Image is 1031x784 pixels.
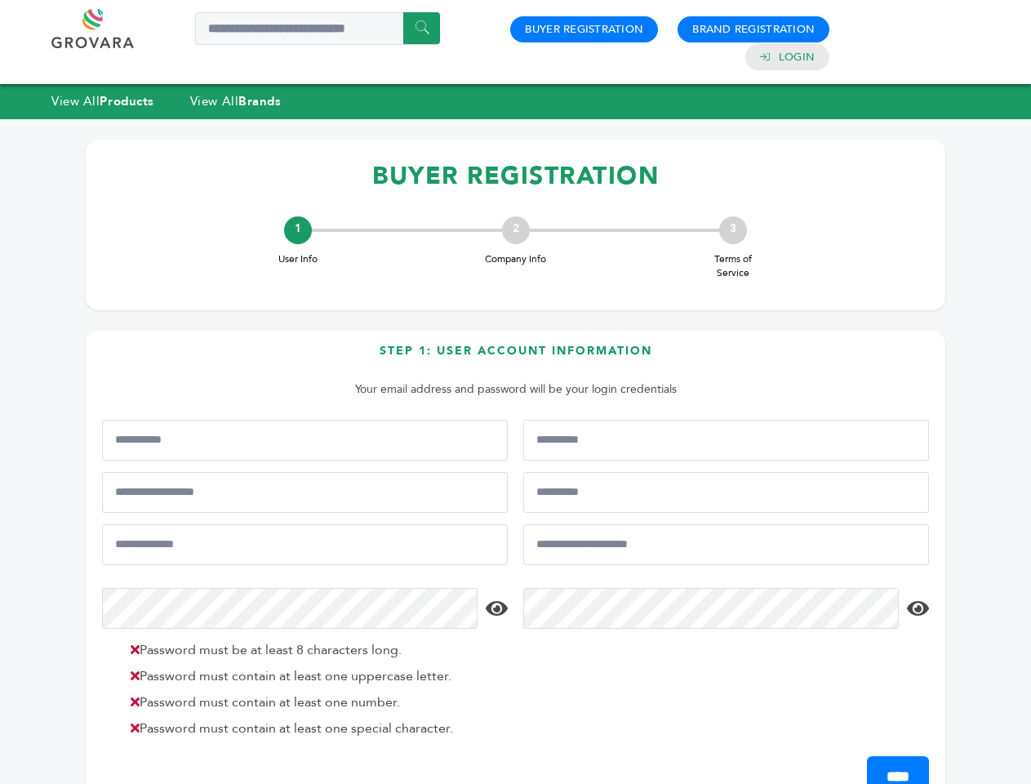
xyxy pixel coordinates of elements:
a: View AllProducts [51,93,154,109]
input: Email Address* [102,524,508,565]
span: Terms of Service [700,252,766,280]
input: Password* [102,588,478,629]
input: Search a product or brand... [195,12,440,45]
div: 1 [284,216,312,244]
strong: Products [100,93,153,109]
a: Buyer Registration [525,22,643,37]
a: Login [779,50,815,65]
input: Confirm Email Address* [523,524,929,565]
div: 3 [719,216,747,244]
li: Password must contain at least one uppercase letter. [122,666,504,686]
a: View AllBrands [190,93,282,109]
h1: BUYER REGISTRATION [102,152,929,200]
span: Company Info [483,252,549,266]
strong: Brands [238,93,281,109]
p: Your email address and password will be your login credentials [110,380,921,399]
li: Password must contain at least one number. [122,693,504,712]
input: Confirm Password* [523,588,899,629]
input: Mobile Phone Number [102,472,508,513]
input: Last Name* [523,420,929,461]
div: 2 [502,216,530,244]
span: User Info [265,252,331,266]
li: Password must be at least 8 characters long. [122,640,504,660]
a: Brand Registration [692,22,815,37]
input: First Name* [102,420,508,461]
li: Password must contain at least one special character. [122,719,504,738]
h3: Step 1: User Account Information [102,343,929,372]
input: Job Title* [523,472,929,513]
